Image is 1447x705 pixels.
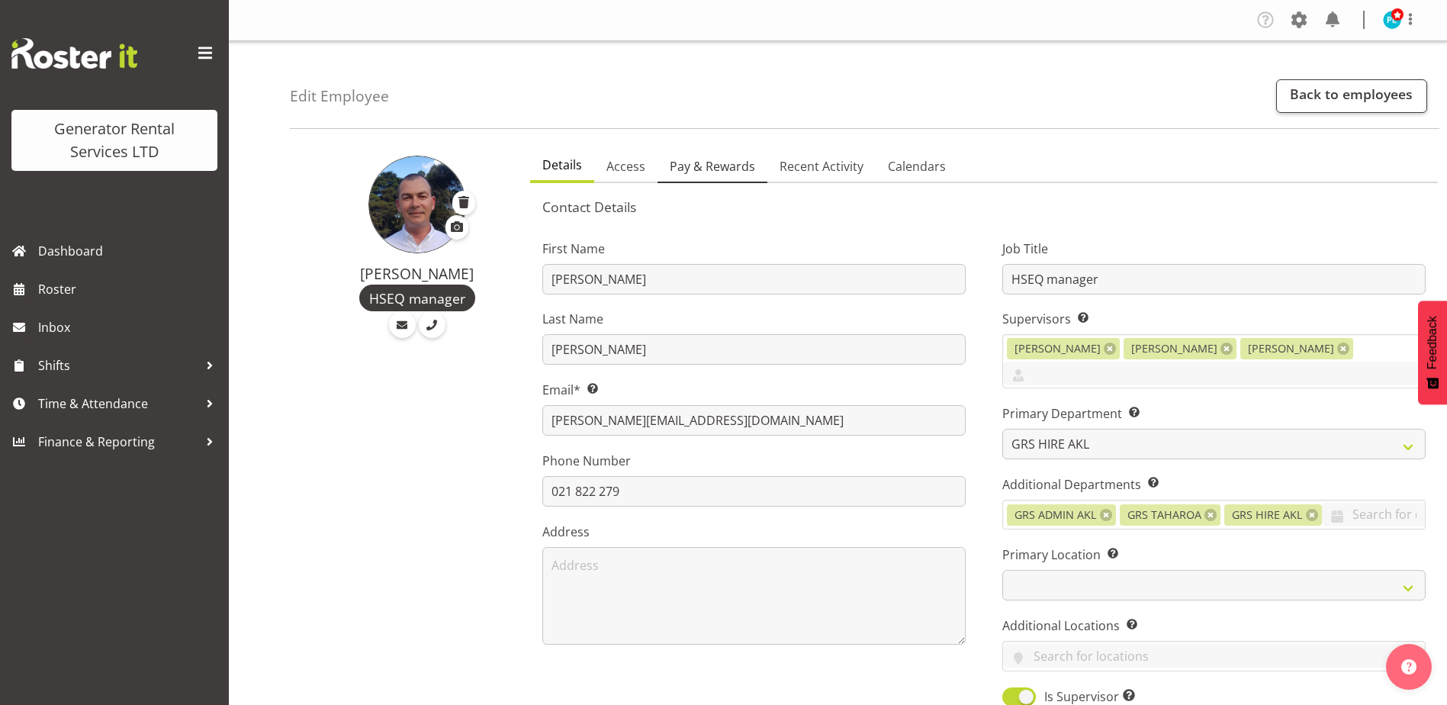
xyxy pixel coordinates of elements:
label: Job Title [1002,240,1426,258]
img: jacques-engelbrecht1e891c9ce5a0e1434353ba6e107c632d.png [368,156,466,253]
span: [PERSON_NAME] [1015,340,1101,357]
h4: Edit Employee [290,88,389,105]
label: Supervisors [1002,310,1426,328]
input: Phone Number [542,476,966,507]
span: Recent Activity [780,157,863,175]
input: Email Address [542,405,966,436]
input: Last Name [542,334,966,365]
span: [PERSON_NAME] [1248,340,1334,357]
span: Dashboard [38,240,221,262]
h4: [PERSON_NAME] [322,266,512,282]
span: GRS TAHAROA [1127,507,1201,523]
h5: Contact Details [542,198,1426,215]
span: HSEQ manager [369,288,465,308]
span: Inbox [38,316,221,339]
a: Email Employee [389,311,416,338]
button: Feedback - Show survey [1418,301,1447,404]
span: Roster [38,278,221,301]
input: First Name [542,264,966,295]
span: Calendars [888,157,946,175]
img: Rosterit website logo [11,38,137,69]
div: Generator Rental Services LTD [27,117,202,163]
span: Finance & Reporting [38,430,198,453]
label: Last Name [542,310,966,328]
span: Pay & Rewards [670,157,755,175]
img: help-xxl-2.png [1401,659,1416,674]
label: Primary Location [1002,546,1426,564]
span: GRS ADMIN AKL [1015,507,1097,523]
span: [PERSON_NAME] [1131,340,1217,357]
img: payrol-lady11294.jpg [1383,11,1401,29]
label: Phone Number [542,452,966,470]
label: First Name [542,240,966,258]
label: Email* [542,381,966,399]
span: Shifts [38,354,198,377]
span: Access [606,157,645,175]
span: Feedback [1426,316,1439,369]
input: Search for departments [1322,503,1425,526]
label: Additional Departments [1002,475,1426,494]
a: Call Employee [419,311,445,338]
span: GRS HIRE AKL [1232,507,1303,523]
label: Additional Locations [1002,616,1426,635]
input: Job Title [1002,264,1426,295]
label: Address [542,523,966,541]
input: Search for locations [1003,644,1425,668]
span: Time & Attendance [38,392,198,415]
label: Primary Department [1002,404,1426,423]
a: Back to employees [1276,79,1427,113]
span: Details [542,156,582,174]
